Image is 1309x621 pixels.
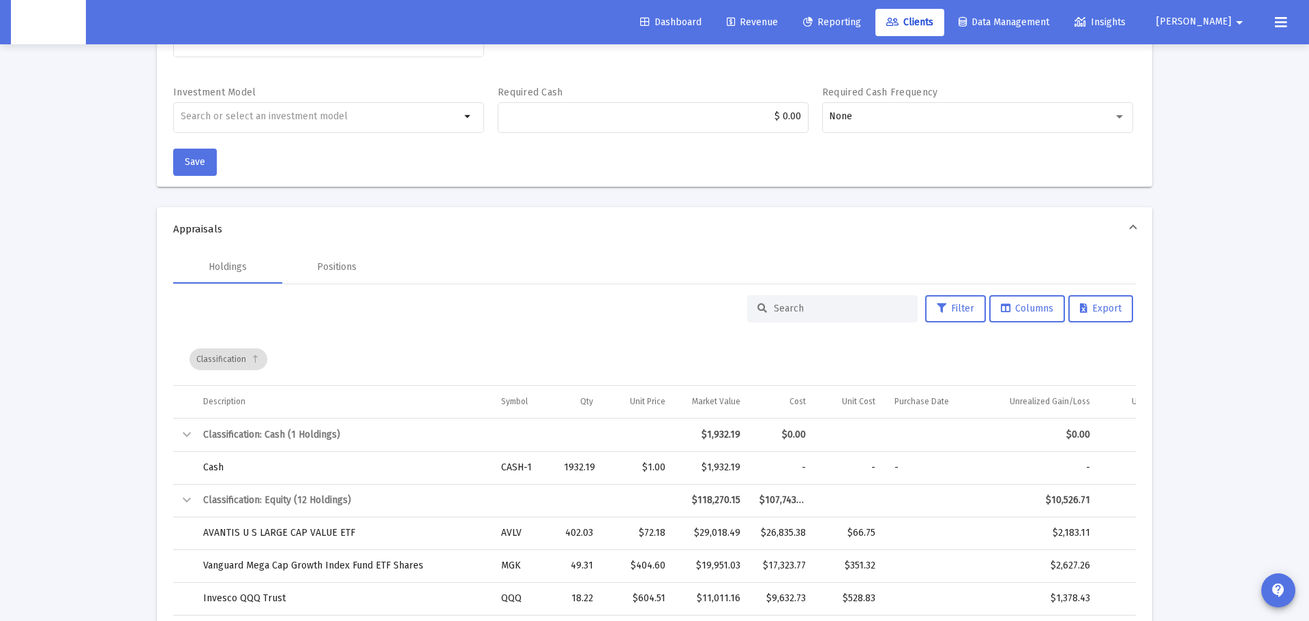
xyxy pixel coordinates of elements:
button: Export [1068,295,1133,322]
div: 8.14% [1109,526,1199,540]
div: $1,932.19 [684,461,740,474]
span: Dashboard [640,16,702,28]
mat-expansion-panel-header: Appraisals [157,207,1152,251]
div: $2,627.26 [987,559,1091,573]
button: [PERSON_NAME] [1140,8,1264,35]
td: Column Description [194,386,492,419]
span: Columns [1001,303,1053,314]
div: 402.03 [564,526,592,540]
div: $0.00 [987,428,1091,442]
div: Positions [317,260,357,274]
td: Column Unrealized Return [1100,386,1208,419]
td: Column Unit Cost [815,386,886,419]
td: Column Qty [554,386,602,419]
div: Unit Cost [842,396,875,407]
td: Collapse [173,419,194,451]
div: Unrealized Return [1132,396,1199,407]
a: Insights [1064,9,1137,36]
mat-icon: arrow_drop_down [1231,9,1248,36]
a: Clients [875,9,944,36]
div: $604.51 [612,592,665,605]
div: $1,932.19 [684,428,740,442]
span: [PERSON_NAME] [1156,16,1231,28]
div: Unit Price [630,396,665,407]
div: 18.22 [564,592,592,605]
div: - [759,461,806,474]
td: QQQ [492,582,554,615]
div: $11,011.16 [684,592,740,605]
div: Cost [789,396,806,407]
span: Export [1080,303,1122,314]
label: Required Cash Frequency [822,87,937,98]
span: Insights [1074,16,1126,28]
input: $2000.00 [505,111,801,122]
div: - [1109,461,1199,474]
td: Collapse [173,484,194,517]
span: Reporting [803,16,861,28]
div: $29,018.49 [684,526,740,540]
label: Investment Model [173,87,256,98]
div: Qty [580,396,593,407]
div: - [987,461,1091,474]
div: $10,526.71 [987,494,1091,507]
td: Column Unrealized Gain/Loss [978,386,1100,419]
div: $19,951.03 [684,559,740,573]
td: MGK [492,549,554,582]
div: 15.17% [1109,559,1199,573]
mat-icon: arrow_drop_down [460,108,477,125]
button: Save [173,149,217,176]
td: Classification: Cash (1 Holdings) [194,419,675,451]
span: Save [185,156,205,168]
div: $66.75 [825,526,876,540]
label: Required Cash [498,87,563,98]
div: Classification [190,348,267,370]
td: Column Cost [750,386,815,419]
div: $404.60 [612,559,665,573]
span: Appraisals [173,222,1130,236]
div: - [825,461,876,474]
td: Cash [194,451,492,484]
div: Description [203,396,245,407]
div: Holdings [209,260,247,274]
td: Column Symbol [492,386,554,419]
td: AVANTIS U S LARGE CAP VALUE ETF [194,517,492,549]
div: Symbol [501,396,528,407]
td: Classification: Equity (12 Holdings) [194,484,675,517]
a: Reporting [792,9,872,36]
mat-icon: contact_support [1270,582,1287,599]
div: $528.83 [825,592,876,605]
span: Revenue [727,16,778,28]
span: Clients [886,16,933,28]
div: Unrealized Gain/Loss [1010,396,1090,407]
div: 1932.19 [564,461,592,474]
span: None [829,110,852,122]
div: $1,378.43 [987,592,1091,605]
td: Column Purchase Date [885,386,977,419]
div: 14.31% [1109,592,1199,605]
button: Columns [989,295,1065,322]
td: AVLV [492,517,554,549]
span: Filter [937,303,974,314]
td: Vanguard Mega Cap Growth Index Fund ETF Shares [194,549,492,582]
img: Dashboard [21,9,76,36]
a: Revenue [716,9,789,36]
div: $118,270.15 [684,494,740,507]
div: 49.31 [564,559,592,573]
div: $0.00 [759,428,806,442]
div: Purchase Date [894,396,949,407]
div: $351.32 [825,559,876,573]
div: $72.18 [612,526,665,540]
td: Invesco QQQ Trust [194,582,492,615]
span: Data Management [959,16,1049,28]
td: Column Market Value [675,386,750,419]
div: $9,632.73 [759,592,806,605]
button: Filter [925,295,986,322]
div: $107,743.44 [759,494,806,507]
a: Data Management [948,9,1060,36]
div: - [894,461,967,474]
div: $2,183.11 [987,526,1091,540]
a: Dashboard [629,9,712,36]
div: Data grid toolbar [190,333,1126,385]
input: undefined [181,111,461,122]
div: $1.00 [612,461,665,474]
